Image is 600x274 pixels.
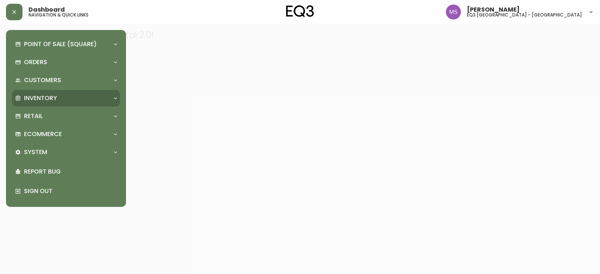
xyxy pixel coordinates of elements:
[24,94,57,102] p: Inventory
[24,187,117,195] p: Sign Out
[24,112,43,120] p: Retail
[24,168,117,176] p: Report Bug
[24,130,62,138] p: Ecommerce
[467,13,582,17] h5: eq3 [GEOGRAPHIC_DATA] - [GEOGRAPHIC_DATA]
[286,5,314,17] img: logo
[12,181,120,201] div: Sign Out
[12,90,120,106] div: Inventory
[467,7,520,13] span: [PERSON_NAME]
[24,40,97,48] p: Point of Sale (Square)
[12,108,120,124] div: Retail
[24,58,47,66] p: Orders
[28,13,88,17] h5: navigation & quick links
[24,76,61,84] p: Customers
[12,36,120,52] div: Point of Sale (Square)
[12,54,120,70] div: Orders
[12,126,120,142] div: Ecommerce
[12,144,120,160] div: System
[28,7,65,13] span: Dashboard
[446,4,461,19] img: 1b6e43211f6f3cc0b0729c9049b8e7af
[12,72,120,88] div: Customers
[12,162,120,181] div: Report Bug
[24,148,47,156] p: System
